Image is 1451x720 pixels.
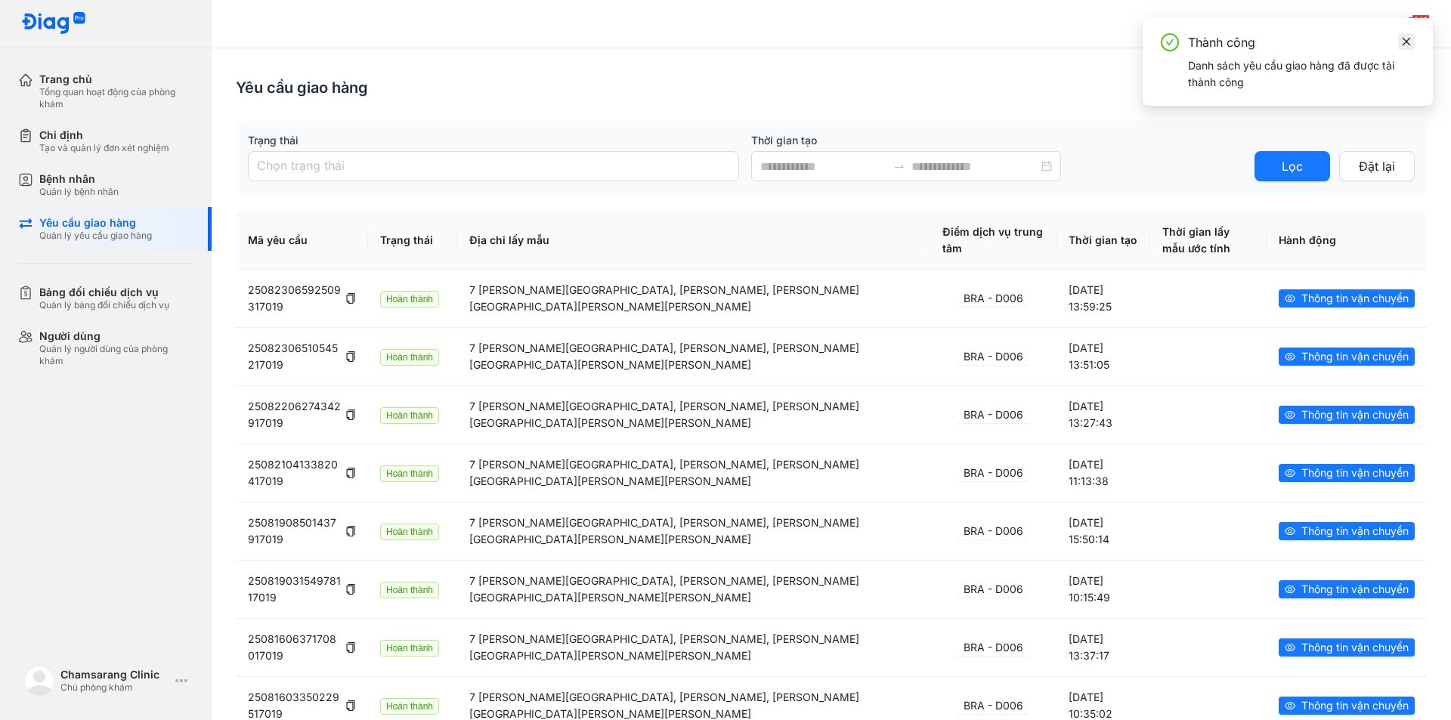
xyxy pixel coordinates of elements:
[958,523,1029,540] div: BRA - D006
[39,186,119,198] div: Quản lý bệnh nhân
[21,12,86,36] img: logo
[345,584,356,595] span: copy
[1188,33,1415,51] div: Thành công
[1285,409,1295,420] span: eye
[1057,327,1149,385] td: [DATE] 13:51:05
[469,515,917,548] div: 7 [PERSON_NAME][GEOGRAPHIC_DATA], [PERSON_NAME], [PERSON_NAME][GEOGRAPHIC_DATA][PERSON_NAME][PERS...
[39,128,169,142] div: Chỉ định
[248,398,356,431] div: 25082206274342917019
[1057,212,1149,270] th: Thời gian tạo
[1285,526,1295,536] span: eye
[958,581,1029,598] div: BRA - D006
[380,524,439,540] span: Hoàn thành
[930,212,1057,270] th: Điểm dịch vụ trung tâm
[380,582,439,598] span: Hoàn thành
[1057,560,1149,618] td: [DATE] 10:15:49
[1057,385,1149,443] td: [DATE] 13:27:43
[236,212,368,270] th: Mã yêu cầu
[39,73,193,86] div: Trang chủ
[1279,406,1415,424] button: eyeThông tin vận chuyển
[1285,351,1295,362] span: eye
[457,212,930,270] th: Địa chỉ lấy mẫu
[469,456,917,490] div: 7 [PERSON_NAME][GEOGRAPHIC_DATA], [PERSON_NAME], [PERSON_NAME][GEOGRAPHIC_DATA][PERSON_NAME][PERS...
[248,340,356,373] div: 25082306510545217019
[380,465,439,482] span: Hoàn thành
[39,216,152,230] div: Yêu cầu giao hàng
[1359,157,1395,176] span: Đặt lại
[1339,151,1415,181] button: Đặt lại
[39,142,169,154] div: Tạo và quản lý đơn xét nghiệm
[893,160,905,172] span: swap-right
[751,133,1242,148] label: Thời gian tạo
[380,407,439,424] span: Hoàn thành
[1279,289,1415,307] button: eyeThông tin vận chuyển
[469,631,917,664] div: 7 [PERSON_NAME][GEOGRAPHIC_DATA], [PERSON_NAME], [PERSON_NAME][GEOGRAPHIC_DATA][PERSON_NAME][PERS...
[469,398,917,431] div: 7 [PERSON_NAME][GEOGRAPHIC_DATA], [PERSON_NAME], [PERSON_NAME][GEOGRAPHIC_DATA][PERSON_NAME][PERS...
[39,299,169,311] div: Quản lý bảng đối chiếu dịch vụ
[1150,212,1267,270] th: Thời gian lấy mẫu ước tính
[958,639,1029,657] div: BRA - D006
[24,666,54,696] img: logo
[345,700,356,711] span: copy
[39,230,152,242] div: Quản lý yêu cầu giao hàng
[39,329,193,343] div: Người dùng
[1279,697,1415,715] button: eyeThông tin vận chuyển
[39,86,193,110] div: Tổng quan hoạt động của phòng khám
[1301,523,1409,539] span: Thông tin vận chuyển
[248,631,356,664] div: 25081606371708017019
[958,465,1029,482] div: BRA - D006
[345,351,356,362] span: copy
[1412,14,1430,25] span: 240
[958,290,1029,307] div: BRA - D006
[345,526,356,536] span: copy
[248,133,739,148] label: Trạng thái
[1285,642,1295,653] span: eye
[469,340,917,373] div: 7 [PERSON_NAME][GEOGRAPHIC_DATA], [PERSON_NAME], [PERSON_NAME][GEOGRAPHIC_DATA][PERSON_NAME][PERS...
[1279,522,1415,540] button: eyeThông tin vận chuyển
[380,698,439,715] span: Hoàn thành
[39,286,169,299] div: Bảng đối chiếu dịch vụ
[958,697,1029,715] div: BRA - D006
[380,640,439,657] span: Hoàn thành
[345,293,356,304] span: copy
[1285,584,1295,595] span: eye
[1057,618,1149,676] td: [DATE] 13:37:17
[1301,697,1409,714] span: Thông tin vận chuyển
[1279,580,1415,598] button: eyeThông tin vận chuyển
[380,291,439,307] span: Hoàn thành
[1057,270,1149,327] td: [DATE] 13:59:25
[1279,348,1415,366] button: eyeThông tin vận chuyển
[248,282,356,315] div: 25082306592509317019
[469,573,917,606] div: 7 [PERSON_NAME][GEOGRAPHIC_DATA], [PERSON_NAME], [PERSON_NAME][GEOGRAPHIC_DATA][PERSON_NAME][PERS...
[248,573,356,606] div: 25081903154978117019
[1301,465,1409,481] span: Thông tin vận chuyển
[1301,639,1409,656] span: Thông tin vận chuyển
[1285,700,1295,711] span: eye
[1401,36,1412,47] span: close
[345,642,356,653] span: copy
[345,409,356,420] span: copy
[1057,443,1149,502] td: [DATE] 11:13:38
[1282,157,1303,176] span: Lọc
[39,343,193,367] div: Quản lý người dùng của phòng khám
[60,668,169,681] div: Chamsarang Clinic
[1267,212,1427,270] th: Hành động
[469,282,917,315] div: 7 [PERSON_NAME][GEOGRAPHIC_DATA], [PERSON_NAME], [PERSON_NAME][GEOGRAPHIC_DATA][PERSON_NAME][PERS...
[1301,406,1409,423] span: Thông tin vận chuyển
[893,160,905,172] span: to
[39,172,119,186] div: Bệnh nhân
[1285,293,1295,304] span: eye
[345,468,356,478] span: copy
[1301,290,1409,307] span: Thông tin vận chuyển
[236,77,368,98] div: Yêu cầu giao hàng
[1279,464,1415,482] button: eyeThông tin vận chuyển
[248,456,356,490] div: 25082104133820417019
[248,515,356,548] div: 25081908501437917019
[1301,348,1409,365] span: Thông tin vận chuyển
[958,406,1029,424] div: BRA - D006
[60,681,169,694] div: Chủ phòng khám
[1161,33,1179,51] span: check-circle
[1188,57,1415,91] div: Danh sách yêu cầu giao hàng đã được tải thành công
[380,349,439,366] span: Hoàn thành
[1301,581,1409,598] span: Thông tin vận chuyển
